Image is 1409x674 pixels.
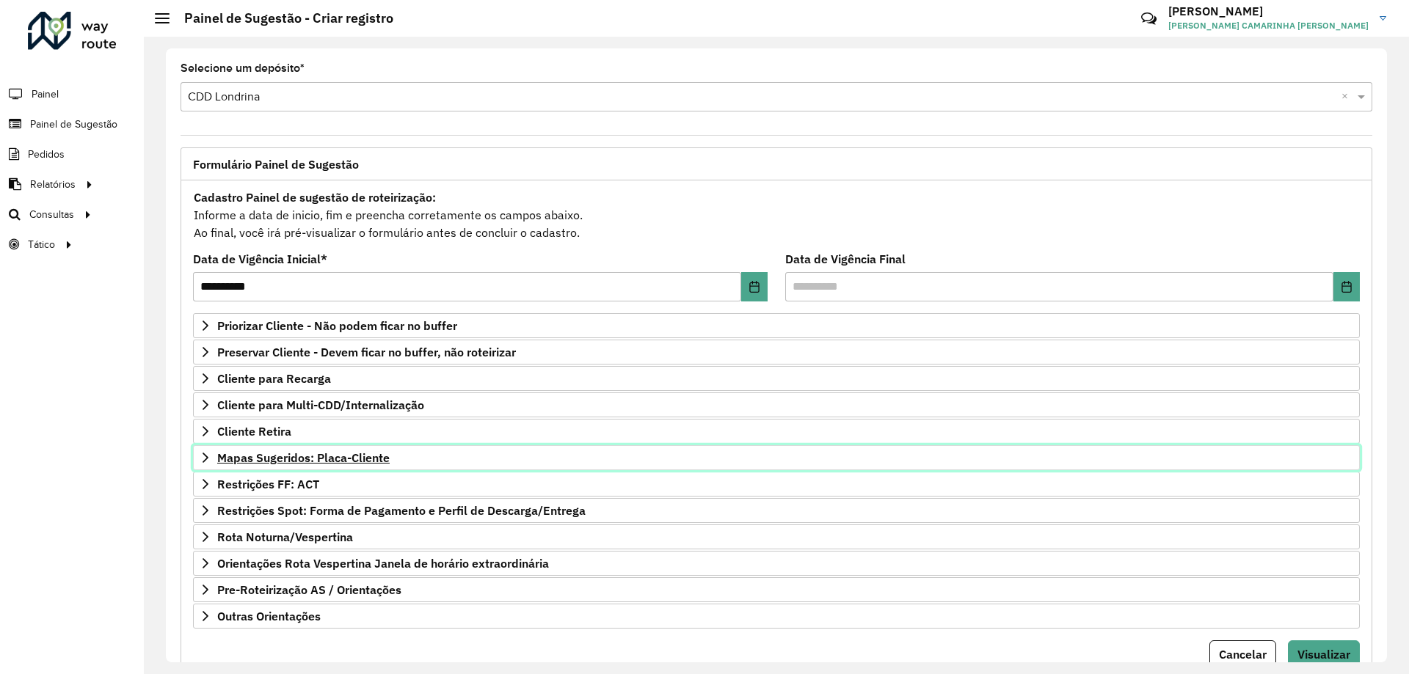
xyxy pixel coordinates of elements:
[170,10,393,26] h2: Painel de Sugestão - Criar registro
[193,577,1360,602] a: Pre-Roteirização AS / Orientações
[193,551,1360,576] a: Orientações Rota Vespertina Janela de horário extraordinária
[1297,647,1350,662] span: Visualizar
[193,604,1360,629] a: Outras Orientações
[30,177,76,192] span: Relatórios
[193,392,1360,417] a: Cliente para Multi-CDD/Internalização
[217,557,549,569] span: Orientações Rota Vespertina Janela de horário extraordinária
[32,87,59,102] span: Painel
[193,445,1360,470] a: Mapas Sugeridos: Placa-Cliente
[30,117,117,132] span: Painel de Sugestão
[1209,640,1276,668] button: Cancelar
[217,531,353,543] span: Rota Noturna/Vespertina
[785,250,906,268] label: Data de Vigência Final
[29,207,74,222] span: Consultas
[28,147,65,162] span: Pedidos
[193,188,1360,242] div: Informe a data de inicio, fim e preencha corretamente os campos abaixo. Ao final, você irá pré-vi...
[217,346,516,358] span: Preservar Cliente - Devem ficar no buffer, não roteirizar
[193,250,327,268] label: Data de Vigência Inicial
[193,524,1360,549] a: Rota Noturna/Vespertina
[1219,647,1267,662] span: Cancelar
[28,237,55,252] span: Tático
[181,59,305,77] label: Selecione um depósito
[193,366,1360,391] a: Cliente para Recarga
[194,190,436,205] strong: Cadastro Painel de sugestão de roteirização:
[193,340,1360,365] a: Preservar Cliente - Devem ficar no buffer, não roteirizar
[217,320,457,331] span: Priorizar Cliente - Não podem ficar no buffer
[217,373,331,384] span: Cliente para Recarga
[193,158,359,170] span: Formulário Painel de Sugestão
[217,399,424,411] span: Cliente para Multi-CDD/Internalização
[193,472,1360,497] a: Restrições FF: ACT
[217,610,321,622] span: Outras Orientações
[217,505,586,516] span: Restrições Spot: Forma de Pagamento e Perfil de Descarga/Entrega
[741,272,768,301] button: Choose Date
[1333,272,1360,301] button: Choose Date
[1133,3,1165,34] a: Contato Rápido
[217,452,390,464] span: Mapas Sugeridos: Placa-Cliente
[193,313,1360,338] a: Priorizar Cliente - Não podem ficar no buffer
[1168,4,1369,18] h3: [PERSON_NAME]
[217,425,291,437] span: Cliente Retira
[217,478,319,490] span: Restrições FF: ACT
[193,498,1360,523] a: Restrições Spot: Forma de Pagamento e Perfil de Descarga/Entrega
[1168,19,1369,32] span: [PERSON_NAME] CAMARINHA [PERSON_NAME]
[193,419,1360,444] a: Cliente Retira
[217,584,401,596] span: Pre-Roteirização AS / Orientações
[1288,640,1360,668] button: Visualizar
[1341,88,1354,106] span: Clear all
